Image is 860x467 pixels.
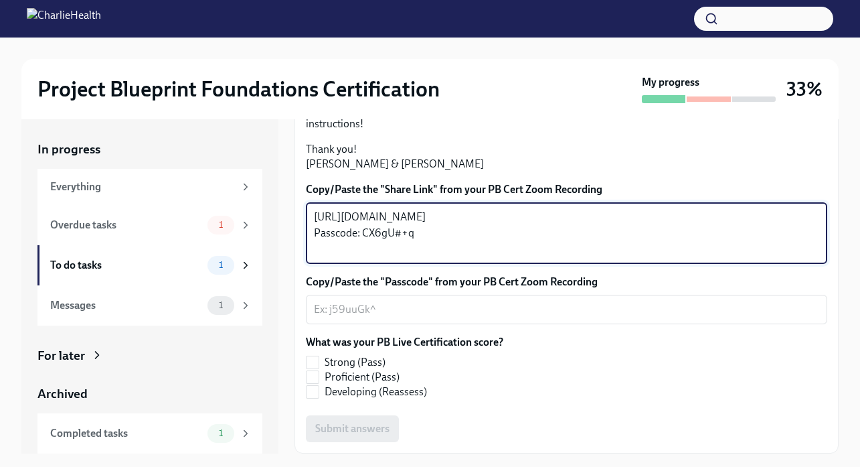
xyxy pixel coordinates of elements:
[50,298,202,313] div: Messages
[211,300,231,310] span: 1
[50,258,202,273] div: To do tasks
[211,428,231,438] span: 1
[306,275,827,289] label: Copy/Paste the "Passcode" from your PB Cert Zoom Recording
[37,76,440,103] h2: Project Blueprint Foundations Certification
[37,245,262,285] a: To do tasks1
[211,260,231,270] span: 1
[642,75,699,90] strong: My progress
[37,385,262,403] a: Archived
[325,370,400,385] span: Proficient (Pass)
[211,220,231,230] span: 1
[37,205,262,245] a: Overdue tasks1
[37,141,262,158] a: In progress
[786,77,823,101] h3: 33%
[37,413,262,454] a: Completed tasks1
[27,8,101,29] img: CharlieHealth
[325,355,385,370] span: Strong (Pass)
[50,180,234,194] div: Everything
[37,347,262,364] a: For later
[37,169,262,205] a: Everything
[306,182,827,197] label: Copy/Paste the "Share Link" from your PB Cert Zoom Recording
[37,347,85,364] div: For later
[50,426,202,441] div: Completed tasks
[50,218,202,232] div: Overdue tasks
[306,142,827,172] p: Thank you! [PERSON_NAME] & [PERSON_NAME]
[37,285,262,326] a: Messages1
[306,335,503,350] label: What was your PB Live Certification score?
[314,209,819,257] textarea: [URL][DOMAIN_NAME] Passcode: CX6gU#+q
[325,385,427,399] span: Developing (Reassess)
